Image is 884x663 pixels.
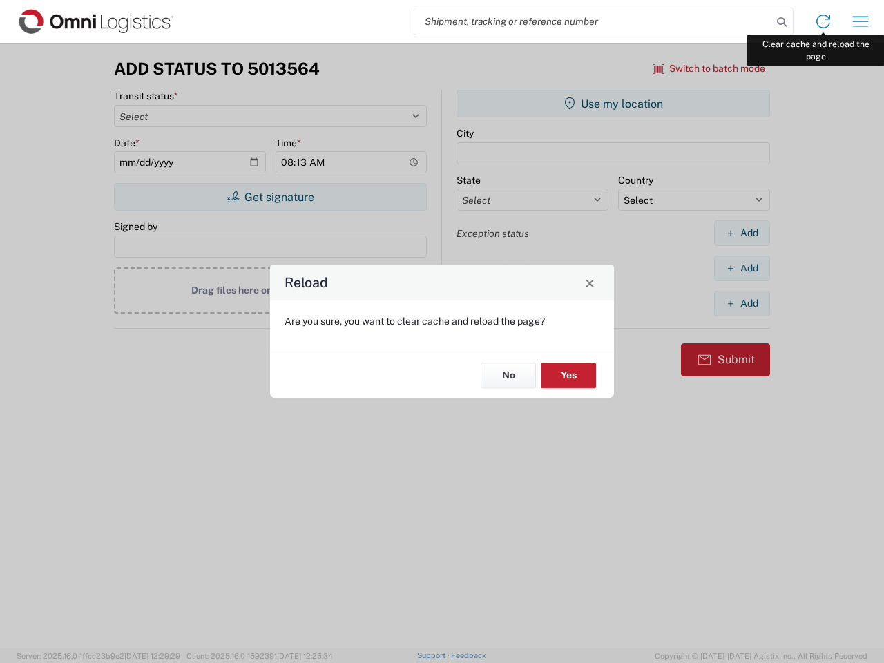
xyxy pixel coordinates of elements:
input: Shipment, tracking or reference number [414,8,772,35]
button: Yes [541,363,596,388]
button: Close [580,273,599,292]
button: No [481,363,536,388]
p: Are you sure, you want to clear cache and reload the page? [285,315,599,327]
h4: Reload [285,273,328,293]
